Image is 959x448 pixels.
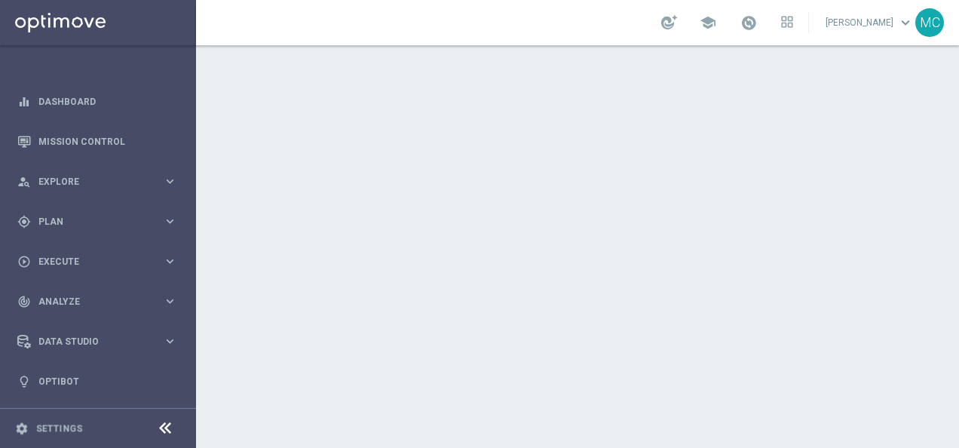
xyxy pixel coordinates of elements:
[38,81,177,121] a: Dashboard
[915,8,944,37] div: MC
[38,177,163,186] span: Explore
[15,422,29,435] i: settings
[17,255,163,268] div: Execute
[17,375,31,388] i: lightbulb
[163,254,177,268] i: keyboard_arrow_right
[163,294,177,308] i: keyboard_arrow_right
[17,255,31,268] i: play_circle_outline
[897,14,914,31] span: keyboard_arrow_down
[824,11,915,34] a: [PERSON_NAME]keyboard_arrow_down
[17,81,177,121] div: Dashboard
[38,337,163,346] span: Data Studio
[17,335,163,348] div: Data Studio
[17,96,178,108] button: equalizer Dashboard
[38,217,163,226] span: Plan
[17,136,178,148] button: Mission Control
[17,295,31,308] i: track_changes
[36,424,82,433] a: Settings
[17,295,163,308] div: Analyze
[163,214,177,229] i: keyboard_arrow_right
[17,176,178,188] button: person_search Explore keyboard_arrow_right
[17,215,163,229] div: Plan
[17,216,178,228] button: gps_fixed Plan keyboard_arrow_right
[163,174,177,189] i: keyboard_arrow_right
[700,14,716,31] span: school
[17,296,178,308] button: track_changes Analyze keyboard_arrow_right
[17,336,178,348] button: Data Studio keyboard_arrow_right
[17,361,177,401] div: Optibot
[17,175,31,189] i: person_search
[17,215,31,229] i: gps_fixed
[38,297,163,306] span: Analyze
[17,121,177,161] div: Mission Control
[17,95,31,109] i: equalizer
[38,257,163,266] span: Execute
[38,361,177,401] a: Optibot
[17,175,163,189] div: Explore
[163,334,177,348] i: keyboard_arrow_right
[17,376,178,388] button: lightbulb Optibot
[17,256,178,268] button: play_circle_outline Execute keyboard_arrow_right
[38,121,177,161] a: Mission Control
